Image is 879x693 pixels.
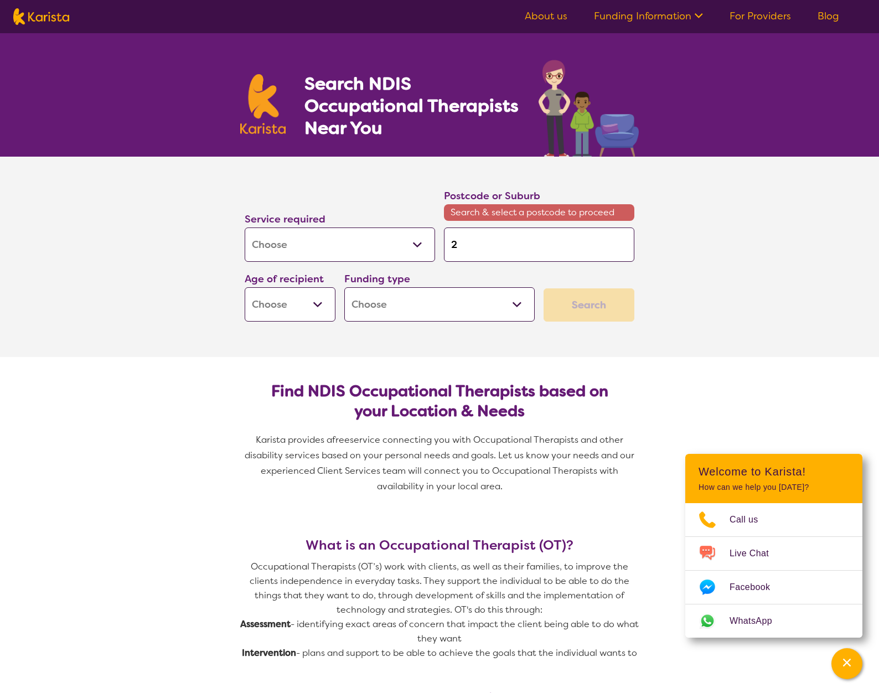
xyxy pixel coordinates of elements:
[730,545,782,562] span: Live Chat
[730,9,791,23] a: For Providers
[13,8,69,25] img: Karista logo
[539,60,639,157] img: occupational-therapy
[444,227,634,262] input: Type
[240,617,639,646] p: - identifying exact areas of concern that impact the client being able to do what they want
[240,537,639,553] h3: What is an Occupational Therapist (OT)?
[685,454,862,638] div: Channel Menu
[831,648,862,679] button: Channel Menu
[699,465,849,478] h2: Welcome to Karista!
[304,73,520,139] h1: Search NDIS Occupational Therapists Near You
[818,9,839,23] a: Blog
[699,483,849,492] p: How can we help you [DATE]?
[332,434,350,446] span: free
[245,272,324,286] label: Age of recipient
[245,434,637,492] span: service connecting you with Occupational Therapists and other disability services based on your p...
[685,604,862,638] a: Web link opens in a new tab.
[245,213,325,226] label: Service required
[256,434,332,446] span: Karista provides a
[240,618,291,630] strong: Assessment
[444,189,540,203] label: Postcode or Suburb
[730,511,772,528] span: Call us
[525,9,567,23] a: About us
[254,381,625,421] h2: Find NDIS Occupational Therapists based on your Location & Needs
[444,204,634,221] span: Search & select a postcode to proceed
[242,647,296,659] strong: Intervention
[240,560,639,617] p: Occupational Therapists (OT’s) work with clients, as well as their families, to improve the clien...
[594,9,703,23] a: Funding Information
[240,646,639,660] p: - plans and support to be able to achieve the goals that the individual wants to
[240,74,286,134] img: Karista logo
[685,503,862,638] ul: Choose channel
[730,613,785,629] span: WhatsApp
[344,272,410,286] label: Funding type
[730,579,783,596] span: Facebook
